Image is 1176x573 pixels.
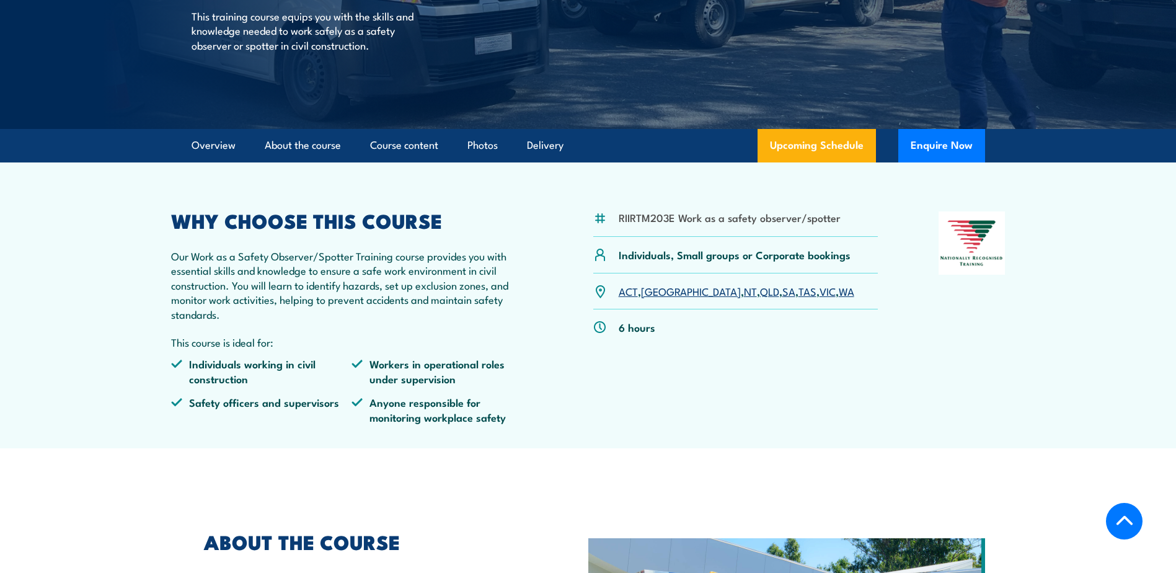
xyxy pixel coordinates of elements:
h2: WHY CHOOSE THIS COURSE [171,211,533,229]
a: Course content [370,129,438,162]
p: This training course equips you with the skills and knowledge needed to work safely as a safety o... [192,9,418,52]
a: Delivery [527,129,564,162]
a: About the course [265,129,341,162]
p: 6 hours [619,320,655,334]
a: WA [839,283,854,298]
a: TAS [798,283,816,298]
button: Enquire Now [898,129,985,162]
li: Anyone responsible for monitoring workplace safety [351,395,533,424]
p: Our Work as a Safety Observer/Spotter Training course provides you with essential skills and know... [171,249,533,321]
a: Photos [467,129,498,162]
a: QLD [760,283,779,298]
li: Safety officers and supervisors [171,395,352,424]
li: Workers in operational roles under supervision [351,357,533,386]
a: VIC [820,283,836,298]
img: Nationally Recognised Training logo. [939,211,1006,275]
a: Overview [192,129,236,162]
a: ACT [619,283,638,298]
h2: ABOUT THE COURSE [204,533,531,550]
a: SA [782,283,795,298]
p: Individuals, Small groups or Corporate bookings [619,247,851,262]
p: , , , , , , , [619,284,854,298]
a: Upcoming Schedule [758,129,876,162]
p: This course is ideal for: [171,335,533,349]
a: NT [744,283,757,298]
a: [GEOGRAPHIC_DATA] [641,283,741,298]
li: Individuals working in civil construction [171,357,352,386]
li: RIIRTM203E Work as a safety observer/spotter [619,210,841,224]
